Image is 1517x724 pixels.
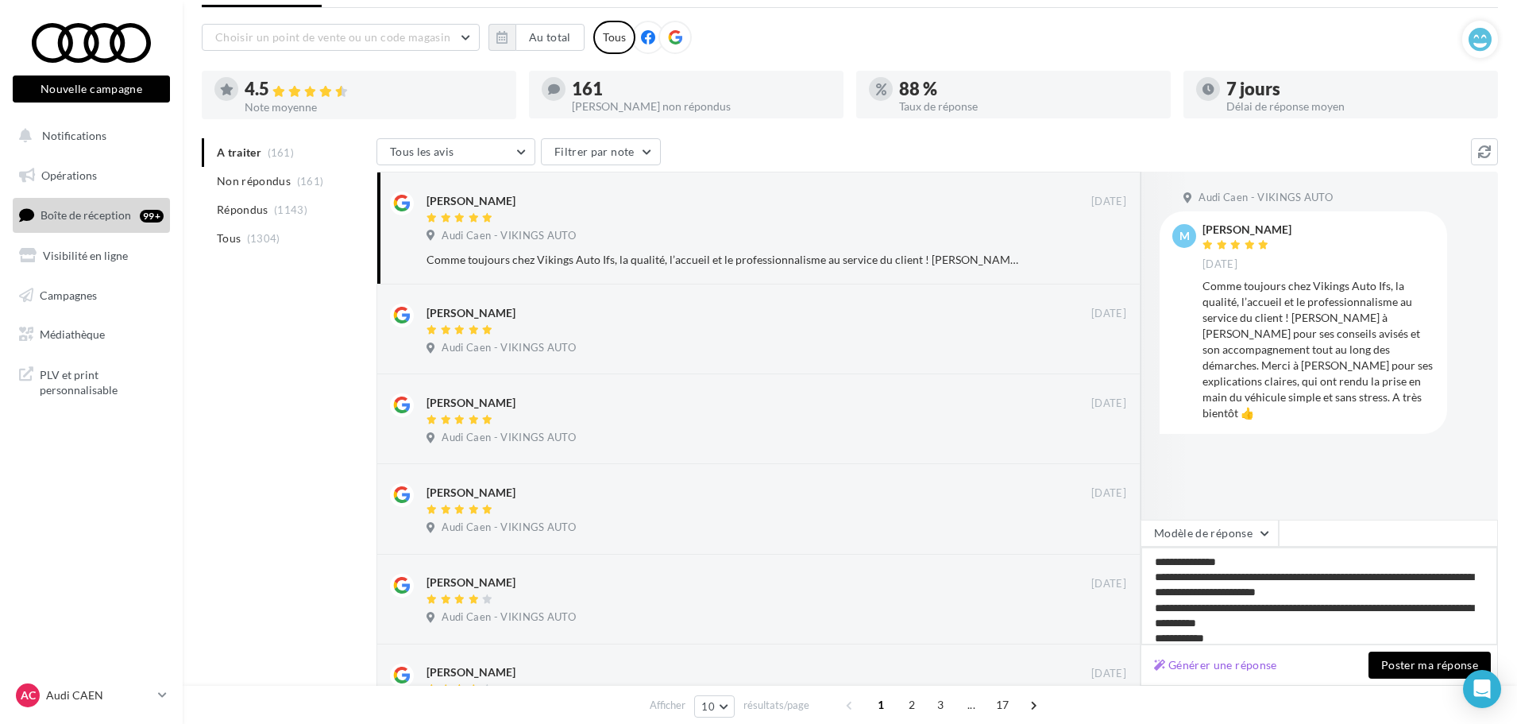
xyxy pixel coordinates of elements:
span: 2 [899,692,924,718]
a: Opérations [10,159,173,192]
div: Note moyenne [245,102,504,113]
span: Répondus [217,202,268,218]
button: Nouvelle campagne [13,75,170,103]
p: Audi CAEN [46,687,152,703]
div: [PERSON_NAME] [427,305,515,321]
button: Filtrer par note [541,138,661,165]
span: [DATE] [1091,486,1126,501]
span: PLV et print personnalisable [40,364,164,398]
button: Au total [488,24,585,51]
span: [DATE] [1091,195,1126,209]
span: 17 [990,692,1016,718]
span: Audi Caen - VIKINGS AUTO [442,610,576,625]
span: M [1179,228,1190,244]
div: [PERSON_NAME] non répondus [572,101,831,112]
a: Campagnes [10,279,173,312]
div: [PERSON_NAME] [427,664,515,680]
span: Non répondus [217,173,291,189]
div: 88 % [899,80,1158,98]
span: résultats/page [743,698,809,713]
span: Boîte de réception [41,208,131,222]
span: Campagnes [40,288,97,301]
div: 99+ [140,210,164,223]
div: Taux de réponse [899,101,1158,112]
div: [PERSON_NAME] [427,485,515,501]
span: AC [21,687,36,703]
span: Opérations [41,168,97,182]
div: 7 jours [1226,80,1485,98]
span: (161) [297,175,324,188]
a: Visibilité en ligne [10,239,173,273]
span: Audi Caen - VIKINGS AUTO [442,431,576,445]
span: Audi Caen - VIKINGS AUTO [442,229,576,243]
button: Choisir un point de vente ou un code magasin [202,24,480,51]
span: Audi Caen - VIKINGS AUTO [1199,191,1333,205]
span: (1143) [274,203,307,216]
a: Boîte de réception99+ [10,198,173,232]
span: 1 [868,692,894,718]
a: PLV et print personnalisable [10,358,173,405]
div: [PERSON_NAME] [427,395,515,411]
div: 161 [572,80,831,98]
button: Poster ma réponse [1368,652,1491,679]
button: Au total [515,24,585,51]
span: Notifications [42,129,106,142]
div: 4.5 [245,80,504,99]
span: Tous les avis [390,145,454,158]
button: 10 [694,695,735,718]
span: Audi Caen - VIKINGS AUTO [442,521,576,535]
span: Tous [217,230,241,246]
div: [PERSON_NAME] [427,193,515,209]
button: Générer une réponse [1148,656,1283,675]
span: [DATE] [1091,307,1126,321]
div: Délai de réponse moyen [1226,101,1485,112]
span: [DATE] [1091,397,1126,411]
span: Audi Caen - VIKINGS AUTO [442,341,576,355]
button: Tous les avis [376,138,535,165]
button: Notifications [10,119,167,153]
span: [DATE] [1091,667,1126,681]
div: Open Intercom Messenger [1463,670,1501,708]
span: 10 [701,700,715,713]
span: Médiathèque [40,327,105,341]
div: [PERSON_NAME] [427,575,515,590]
span: [DATE] [1091,577,1126,591]
div: Comme toujours chez Vikings Auto Ifs, la qualité, l’accueil et le professionnalisme au service du... [1202,278,1434,421]
a: AC Audi CAEN [13,680,170,710]
span: [DATE] [1202,257,1237,272]
a: Médiathèque [10,318,173,351]
div: Comme toujours chez Vikings Auto Ifs, la qualité, l’accueil et le professionnalisme au service du... [427,252,1023,268]
span: Visibilité en ligne [43,249,128,262]
span: (1304) [247,232,280,245]
button: Modèle de réponse [1141,520,1279,547]
div: [PERSON_NAME] [1202,224,1291,235]
span: ... [959,692,984,718]
span: 3 [928,692,953,718]
span: Afficher [650,698,685,713]
span: Choisir un point de vente ou un code magasin [215,30,450,44]
div: Tous [593,21,635,54]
